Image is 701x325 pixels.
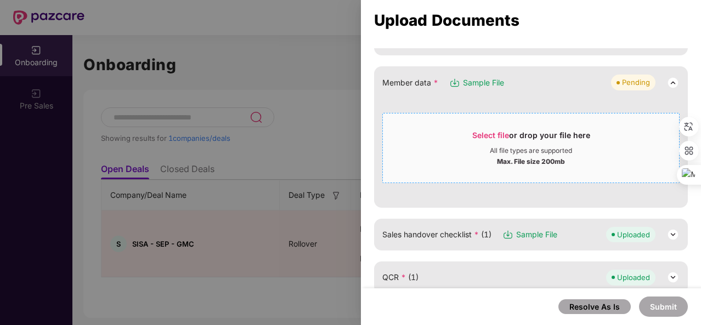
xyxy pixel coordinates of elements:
img: svg+xml;base64,PHN2ZyB3aWR0aD0iMjQiIGhlaWdodD0iMjQiIHZpZXdCb3g9IjAgMCAyNCAyNCIgZmlsbD0ibm9uZSIgeG... [666,76,680,89]
div: Upload Documents [374,14,688,26]
img: svg+xml;base64,PHN2ZyB3aWR0aD0iMjQiIGhlaWdodD0iMjQiIHZpZXdCb3g9IjAgMCAyNCAyNCIgZmlsbD0ibm9uZSIgeG... [666,228,680,241]
span: Select fileor drop your file hereAll file types are supportedMax. File size 200mb [383,122,679,174]
div: Uploaded [617,272,650,283]
span: Sample File [516,229,557,241]
div: Max. File size 200mb [497,155,565,166]
span: Sample File [463,77,504,89]
button: Submit [639,297,688,317]
div: All file types are supported [490,146,572,155]
button: Resolve As Is [558,299,631,314]
div: Uploaded [617,229,650,240]
div: or drop your file here [472,130,590,146]
img: svg+xml;base64,PHN2ZyB3aWR0aD0iMTYiIGhlaWdodD0iMTciIHZpZXdCb3g9IjAgMCAxNiAxNyIgZmlsbD0ibm9uZSIgeG... [449,77,460,88]
span: Select file [472,130,509,140]
span: Sales handover checklist (1) [382,229,491,241]
span: Member data [382,77,438,89]
img: svg+xml;base64,PHN2ZyB3aWR0aD0iMjQiIGhlaWdodD0iMjQiIHZpZXdCb3g9IjAgMCAyNCAyNCIgZmlsbD0ibm9uZSIgeG... [666,271,680,284]
span: QCR (1) [382,271,419,283]
img: svg+xml;base64,PHN2ZyB3aWR0aD0iMTYiIGhlaWdodD0iMTciIHZpZXdCb3g9IjAgMCAxNiAxNyIgZmlsbD0ibm9uZSIgeG... [502,229,513,240]
div: Pending [622,77,650,88]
